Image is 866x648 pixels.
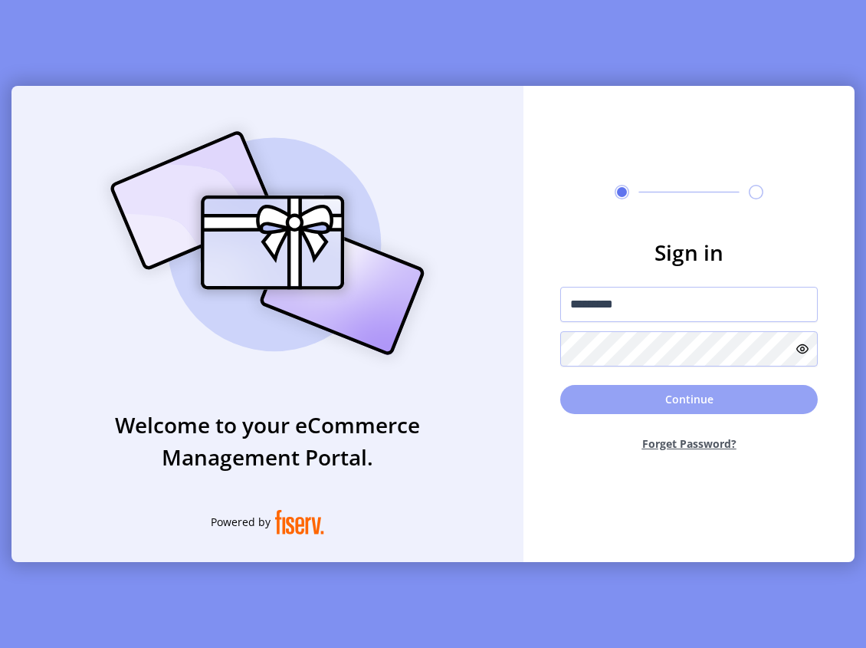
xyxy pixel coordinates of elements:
button: Forget Password? [560,423,818,464]
img: card_Illustration.svg [87,114,448,372]
h3: Welcome to your eCommerce Management Portal. [11,409,523,473]
span: Powered by [211,514,271,530]
h3: Sign in [560,236,818,268]
button: Continue [560,385,818,414]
